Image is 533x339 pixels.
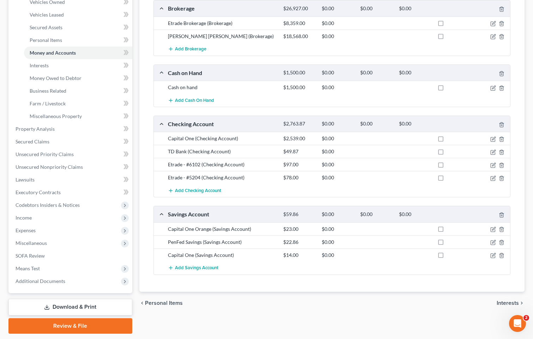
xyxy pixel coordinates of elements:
div: Savings Account [164,210,280,218]
a: SOFA Review [10,249,132,262]
span: Additional Documents [16,278,65,284]
div: $0.00 [357,121,395,127]
div: Cash on hand [164,84,280,91]
button: Add Brokerage [168,43,206,56]
span: Personal Items [145,300,183,306]
a: Money and Accounts [24,47,132,59]
span: Unsecured Nonpriority Claims [16,164,83,170]
div: $14.00 [280,252,318,259]
div: $97.00 [280,161,318,168]
span: Executory Contracts [16,189,61,195]
div: $1,500.00 [280,84,318,91]
span: Codebtors Insiders & Notices [16,202,80,208]
span: Business Related [30,88,66,94]
button: chevron_left Personal Items [139,300,183,306]
div: $0.00 [318,69,357,76]
button: Add Checking Account [168,184,221,197]
div: $78.00 [280,174,318,181]
a: Unsecured Priority Claims [10,148,132,161]
div: $23.00 [280,226,318,233]
i: chevron_right [519,300,525,306]
div: Brokerage [164,5,280,12]
span: Secured Claims [16,138,49,144]
div: Cash on Hand [164,69,280,76]
a: Download & Print [8,299,132,315]
div: $0.00 [395,211,434,218]
a: Property Analysis [10,123,132,135]
button: Add Savings Account [168,261,218,275]
span: Income [16,215,32,221]
span: Vehicles Leased [30,12,64,18]
a: Personal Items [24,34,132,47]
div: $0.00 [357,5,395,12]
div: $2,763.87 [280,121,318,127]
span: 2 [523,315,529,321]
i: chevron_left [139,300,145,306]
span: Add Cash on Hand [175,98,214,103]
span: Lawsuits [16,177,35,183]
div: Etrade - #6102 (Checking Account) [164,161,280,168]
span: SOFA Review [16,253,45,259]
span: Expenses [16,227,36,233]
a: Secured Claims [10,135,132,148]
div: $0.00 [318,33,357,40]
div: Capital One Orange (Savings Account) [164,226,280,233]
div: $0.00 [318,148,357,155]
a: Vehicles Leased [24,8,132,21]
div: Checking Account [164,120,280,128]
span: Interests [30,62,49,68]
span: Property Analysis [16,126,55,132]
div: Capital One (Checking Account) [164,135,280,142]
div: Etrade - #5204 (Checking Account) [164,174,280,181]
div: $0.00 [318,135,357,142]
div: $2,539.00 [280,135,318,142]
div: $0.00 [395,5,434,12]
div: $0.00 [318,226,357,233]
span: Secured Assets [30,24,62,30]
span: Miscellaneous [16,240,47,246]
a: Executory Contracts [10,186,132,199]
a: Business Related [24,85,132,97]
a: Lawsuits [10,173,132,186]
span: Add Brokerage [175,47,206,52]
a: Farm / Livestock [24,97,132,110]
div: $8,359.00 [280,20,318,27]
span: Miscellaneous Property [30,113,82,119]
div: PenFed Savings (Savings Account) [164,239,280,246]
div: $0.00 [395,69,434,76]
div: $1,500.00 [280,69,318,76]
div: $0.00 [318,84,357,91]
div: $0.00 [318,161,357,168]
div: $0.00 [318,20,357,27]
a: Secured Assets [24,21,132,34]
div: $0.00 [318,121,357,127]
button: Add Cash on Hand [168,94,214,107]
div: $0.00 [318,5,357,12]
span: Means Test [16,265,40,271]
a: Money Owed to Debtor [24,72,132,85]
div: $0.00 [318,211,357,218]
span: Add Savings Account [175,265,218,271]
div: $0.00 [357,69,395,76]
div: $18,568.00 [280,33,318,40]
span: Unsecured Priority Claims [16,151,74,157]
div: $49.87 [280,148,318,155]
a: Review & File [8,318,132,334]
div: $0.00 [318,174,357,181]
div: $26,927.00 [280,5,318,12]
div: $0.00 [318,239,357,246]
span: Personal Items [30,37,62,43]
span: Money and Accounts [30,50,76,56]
div: $59.86 [280,211,318,218]
span: Interests [497,300,519,306]
iframe: Intercom live chat [509,315,526,332]
div: $0.00 [318,252,357,259]
div: $0.00 [395,121,434,127]
button: Interests chevron_right [497,300,525,306]
div: [PERSON_NAME] [PERSON_NAME] (Brokerage) [164,33,280,40]
div: Capital One (Savings Account) [164,252,280,259]
a: Unsecured Nonpriority Claims [10,161,132,173]
div: TD Bank (Checking Account) [164,148,280,155]
span: Farm / Livestock [30,100,66,106]
div: Etrade Brokerage (Brokerage) [164,20,280,27]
